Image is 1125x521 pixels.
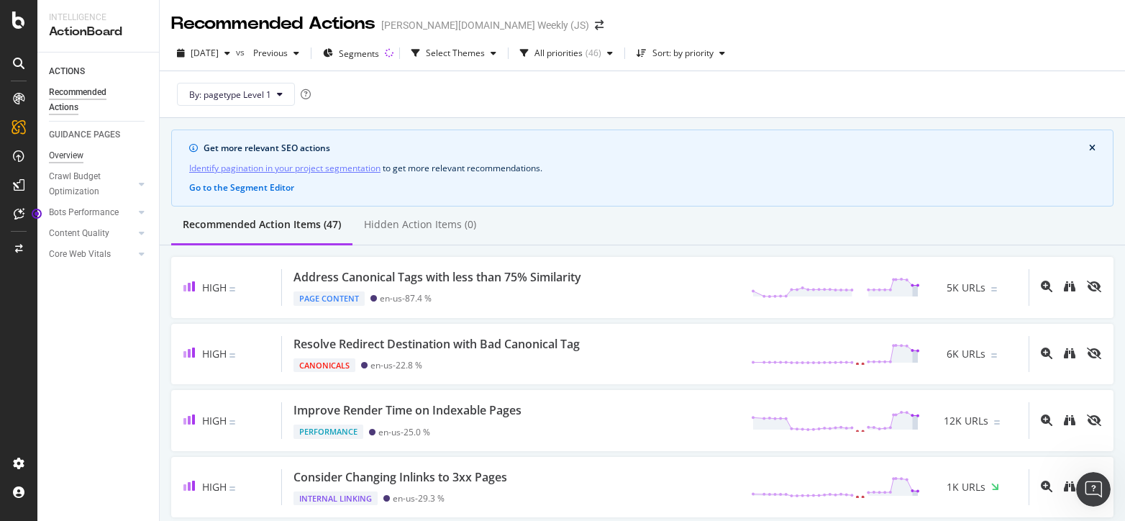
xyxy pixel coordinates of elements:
[202,480,227,494] span: High
[183,217,341,232] div: Recommended Action Items (47)
[534,49,583,58] div: All priorities
[202,347,227,361] span: High
[947,480,985,494] span: 1K URLs
[189,89,271,101] span: By: pagetype Level 1
[202,281,227,294] span: High
[586,49,601,58] div: ( 46 )
[994,420,1000,425] img: Equal
[293,291,365,306] div: Page Content
[317,42,385,65] button: Segments
[177,83,295,106] button: By: pagetype Level 1
[339,47,379,60] span: Segments
[293,402,521,419] div: Improve Render Time on Indexable Pages
[1064,414,1075,426] div: binoculars
[293,425,363,439] div: Performance
[1064,348,1075,361] a: binoculars
[393,493,445,504] div: en-us - 29.3 %
[293,469,507,486] div: Consider Changing Inlinks to 3xx Pages
[406,42,502,65] button: Select Themes
[49,148,149,163] a: Overview
[49,247,135,262] a: Core Web Vitals
[191,47,219,59] span: 2025 Sep. 28th
[49,85,149,115] a: Recommended Actions
[378,427,430,438] div: en-us - 25.0 %
[370,360,422,371] div: en-us - 22.8 %
[293,358,355,373] div: Canonicals
[229,420,235,425] img: Equal
[1041,414,1052,426] div: magnifying-glass-plus
[652,49,714,58] div: Sort: by priority
[49,127,149,142] a: GUIDANCE PAGES
[49,226,135,241] a: Content Quality
[49,64,85,79] div: ACTIONS
[1041,348,1052,359] div: magnifying-glass-plus
[189,160,1096,176] div: to get more relevant recommendations .
[1064,481,1075,492] div: binoculars
[49,205,119,220] div: Bots Performance
[49,64,149,79] a: ACTIONS
[631,42,731,65] button: Sort: by priority
[49,85,135,115] div: Recommended Actions
[1064,281,1075,292] div: binoculars
[293,269,581,286] div: Address Canonical Tags with less than 75% Similarity
[229,486,235,491] img: Equal
[1085,139,1099,158] button: close banner
[595,20,604,30] div: arrow-right-arrow-left
[293,336,580,353] div: Resolve Redirect Destination with Bad Canonical Tag
[991,287,997,291] img: Equal
[991,353,997,358] img: Equal
[293,491,378,506] div: Internal Linking
[1087,281,1101,292] div: eye-slash
[49,24,147,40] div: ActionBoard
[189,181,294,194] button: Go to the Segment Editor
[426,49,485,58] div: Select Themes
[1064,281,1075,294] a: binoculars
[1064,348,1075,359] div: binoculars
[247,42,305,65] button: Previous
[1064,415,1075,427] a: binoculars
[1076,472,1111,507] iframe: Intercom live chat
[364,217,476,232] div: Hidden Action Items (0)
[514,42,619,65] button: All priorities(46)
[1041,481,1052,492] div: magnifying-glass-plus
[171,42,236,65] button: [DATE]
[229,353,235,358] img: Equal
[189,160,381,176] a: Identify pagination in your project segmentation
[381,18,589,32] div: [PERSON_NAME][DOMAIN_NAME] Weekly (JS)
[1041,281,1052,292] div: magnifying-glass-plus
[49,169,124,199] div: Crawl Budget Optimization
[247,47,288,59] span: Previous
[171,130,1113,207] div: info banner
[49,127,120,142] div: GUIDANCE PAGES
[49,205,135,220] a: Bots Performance
[30,207,43,220] div: Tooltip anchor
[49,247,111,262] div: Core Web Vitals
[944,414,988,428] span: 12K URLs
[947,281,985,295] span: 5K URLs
[1064,481,1075,494] a: binoculars
[1087,348,1101,359] div: eye-slash
[49,226,109,241] div: Content Quality
[202,414,227,427] span: High
[49,12,147,24] div: Intelligence
[171,12,375,36] div: Recommended Actions
[236,46,247,58] span: vs
[947,347,985,361] span: 6K URLs
[49,169,135,199] a: Crawl Budget Optimization
[380,293,432,304] div: en-us - 87.4 %
[204,142,1089,155] div: Get more relevant SEO actions
[229,287,235,291] img: Equal
[49,148,83,163] div: Overview
[1087,414,1101,426] div: eye-slash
